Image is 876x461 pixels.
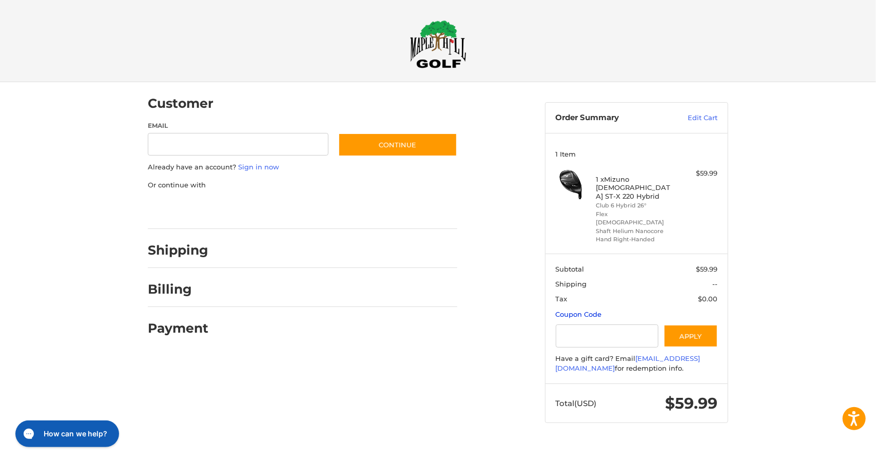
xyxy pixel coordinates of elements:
h2: Billing [148,281,208,297]
span: Subtotal [556,265,585,273]
p: Already have an account? [148,162,457,172]
span: $59.99 [696,265,718,273]
h4: 1 x Mizuno [DEMOGRAPHIC_DATA] ST-X 220 Hybrid [596,175,675,200]
span: $0.00 [698,295,718,303]
img: Maple Hill Golf [410,20,466,68]
iframe: PayPal-paylater [231,200,308,219]
h2: Shipping [148,242,208,258]
span: $59.99 [666,394,718,413]
span: Tax [556,295,568,303]
div: $59.99 [677,168,718,179]
li: Hand Right-Handed [596,235,675,244]
p: Or continue with [148,180,457,190]
a: Sign in now [238,163,279,171]
h2: Payment [148,320,208,336]
label: Email [148,121,328,130]
span: Total (USD) [556,398,597,408]
li: Shaft Helium Nanocore [596,227,675,236]
a: Edit Cart [666,113,718,123]
iframe: PayPal-venmo [319,200,396,219]
input: Gift Certificate or Coupon Code [556,324,659,348]
h3: 1 Item [556,150,718,158]
button: Apply [664,324,718,348]
span: -- [713,280,718,288]
iframe: Google Customer Reviews [791,433,876,461]
span: Shipping [556,280,587,288]
a: Coupon Code [556,310,602,318]
h3: Order Summary [556,113,666,123]
li: Club 6 Hybrid 26° [596,201,675,210]
iframe: PayPal-paypal [145,200,222,219]
iframe: Gorgias live chat messenger [10,417,122,451]
h2: Customer [148,95,213,111]
li: Flex [DEMOGRAPHIC_DATA] [596,210,675,227]
div: Have a gift card? Email for redemption info. [556,354,718,374]
button: Continue [338,133,457,157]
